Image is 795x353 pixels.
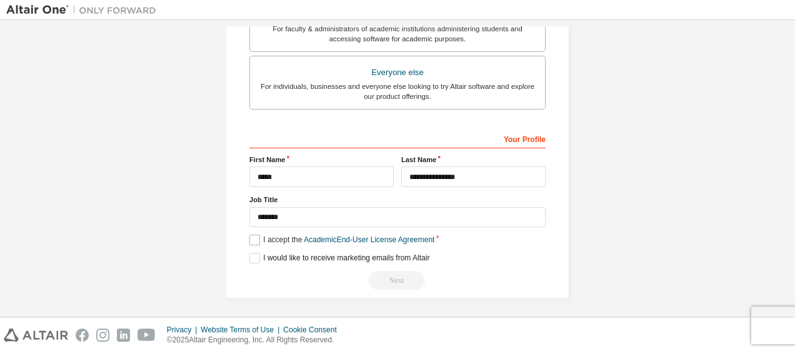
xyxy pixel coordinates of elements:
[401,155,546,165] label: Last Name
[257,64,537,81] div: Everyone else
[96,329,109,342] img: instagram.svg
[249,155,394,165] label: First Name
[137,329,156,342] img: youtube.svg
[167,335,344,345] p: © 2025 Altair Engineering, Inc. All Rights Reserved.
[201,325,283,335] div: Website Terms of Use
[283,325,344,335] div: Cookie Consent
[249,253,429,263] label: I would like to receive marketing emails from Altair
[249,128,546,148] div: Your Profile
[6,4,162,16] img: Altair One
[76,329,89,342] img: facebook.svg
[257,81,537,101] div: For individuals, businesses and everyone else looking to try Altair software and explore our prod...
[257,24,537,44] div: For faculty & administrators of academic institutions administering students and accessing softwa...
[304,235,434,244] a: Academic End-User License Agreement
[4,329,68,342] img: altair_logo.svg
[249,271,546,290] div: Read and acccept EULA to continue
[249,235,434,245] label: I accept the
[167,325,201,335] div: Privacy
[249,195,546,205] label: Job Title
[117,329,130,342] img: linkedin.svg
